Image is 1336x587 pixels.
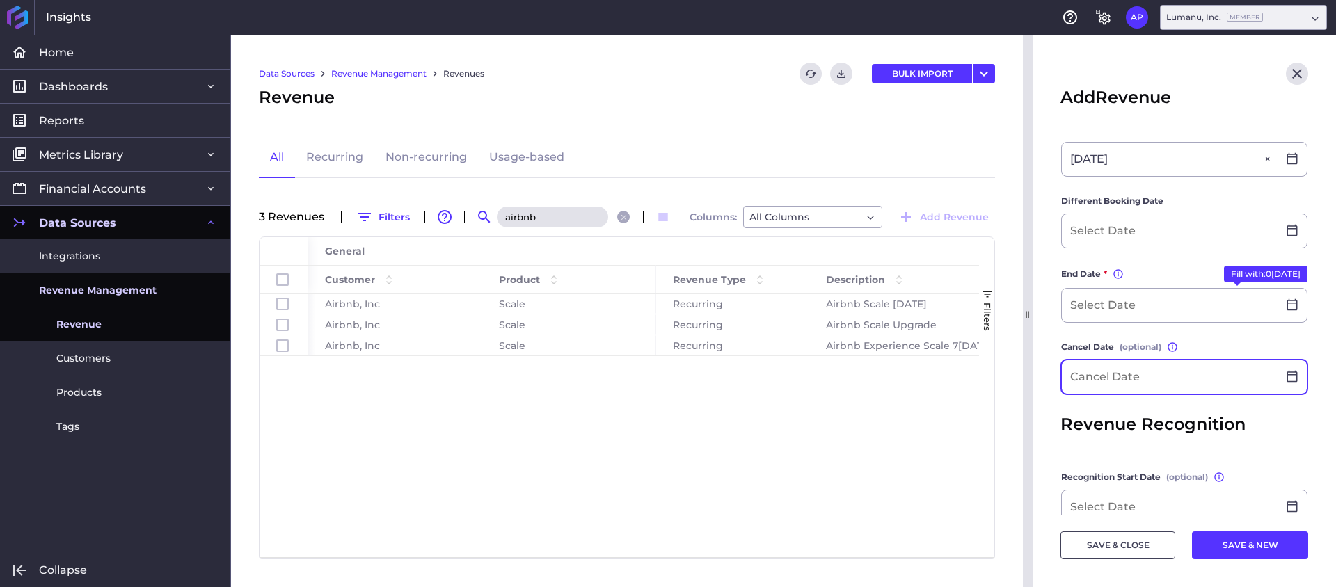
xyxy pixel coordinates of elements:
[39,283,157,298] span: Revenue Management
[749,209,809,225] span: All Columns
[1261,143,1278,176] button: Close
[1160,5,1327,30] div: Dropdown select
[1061,340,1114,354] span: Cancel Date
[830,63,852,85] button: Download
[39,45,74,60] span: Home
[1060,85,1171,110] span: Add Revenue
[259,67,315,80] a: Data Sources
[1061,470,1161,484] span: Recognition Start Date
[1286,63,1308,85] button: Close
[39,147,123,162] span: Metrics Library
[39,216,116,230] span: Data Sources
[473,206,495,228] button: Search by
[1062,490,1278,524] input: Select Date
[617,211,630,223] button: Close search
[56,317,102,332] span: Revenue
[331,67,427,80] a: Revenue Management
[872,64,972,83] button: BULK IMPORT
[1166,470,1208,484] span: (optional)
[350,206,416,228] button: Filters
[743,206,882,228] div: Dropdown select
[1060,412,1246,437] span: Revenue Recognition
[1126,6,1148,29] button: User Menu
[1060,531,1175,559] button: SAVE & CLOSE
[982,303,993,331] span: Filters
[1166,11,1263,24] div: Lumanu, Inc.
[39,563,87,577] span: Collapse
[1192,531,1308,559] button: SAVE & NEW
[1059,6,1081,29] button: Help
[1061,267,1101,281] span: End Date
[1061,194,1163,208] span: Different Booking Date
[1092,6,1115,29] button: General Settings
[1227,13,1263,22] ins: Member
[56,419,79,434] span: Tags
[1224,266,1307,282] button: End Date*
[690,212,737,222] span: Columns:
[56,351,111,366] span: Customers
[1062,214,1278,248] input: Select Date
[1062,360,1278,394] input: Cancel Date
[800,63,822,85] button: Refresh
[1120,340,1161,354] span: (optional)
[1062,143,1278,176] input: Select Date
[39,249,100,264] span: Integrations
[973,64,995,83] button: User Menu
[56,385,102,400] span: Products
[259,85,335,110] span: Revenue
[39,79,108,94] span: Dashboards
[39,113,84,128] span: Reports
[443,67,484,80] a: Revenues
[39,182,146,196] span: Financial Accounts
[1062,289,1278,322] input: Select Date
[259,211,333,223] div: 3 Revenue s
